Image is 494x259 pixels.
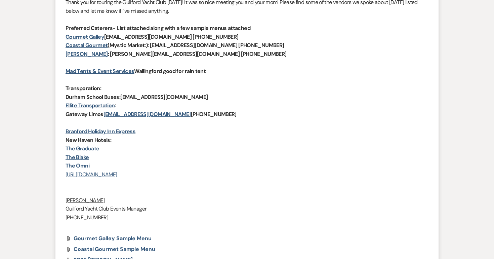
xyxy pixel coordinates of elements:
[66,94,208,101] strong: Durham School Buses:[EMAIL_ADDRESS][DOMAIN_NAME]
[108,42,284,49] strong: (Mystic Market:): [EMAIL_ADDRESS][DOMAIN_NAME] [PHONE_NUMBER]
[66,145,99,152] a: The Graduate
[66,154,89,161] a: The Blake
[74,247,155,252] a: Coastal Gourmet Sample Menu
[66,42,108,49] a: Coastal Gourmet
[66,205,147,212] span: Guilford Yacht Club Events Manager
[66,111,104,118] strong: Gateway Limos
[66,214,108,221] span: [PHONE_NUMBER]
[66,25,250,32] strong: Preferred Caterers- List attached along with a few sample menus attached
[134,68,206,75] strong: Wallingford good for rain tent
[66,197,105,204] u: [PERSON_NAME]
[66,171,117,178] a: [URL][DOMAIN_NAME]
[108,50,287,58] strong: : [PERSON_NAME][EMAIL_ADDRESS][DOMAIN_NAME] [PHONE_NUMBER]
[191,111,237,118] strong: [PHONE_NUMBER]
[66,68,134,75] a: Mad Tents & Event Services
[66,102,115,109] a: Ellite Transportation
[66,128,135,135] a: Branford Holiday Inn Express
[104,33,238,40] strong: [EMAIL_ADDRESS][DOMAIN_NAME] [PHONE_NUMBER]
[66,162,89,169] a: The Omni
[74,246,155,253] span: Coastal Gourmet Sample Menu
[66,33,104,40] a: Gourmet Galley
[66,137,111,144] strong: New Haven Hotels:
[66,50,108,58] a: [PERSON_NAME]
[74,235,152,242] span: Gourmet Galley Sample Menu
[74,236,152,241] a: Gourmet Galley Sample Menu
[115,102,116,109] strong: :
[66,85,101,92] strong: Transporation:
[104,111,191,118] a: [EMAIL_ADDRESS][DOMAIN_NAME]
